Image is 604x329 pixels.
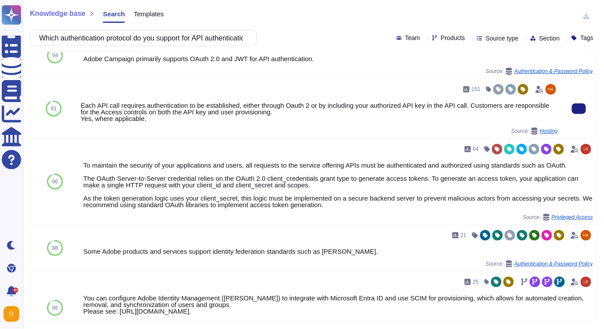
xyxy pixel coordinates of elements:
span: Knowledge base [30,10,85,17]
span: Source: [511,128,558,135]
span: Section [539,35,560,41]
div: Each API call requires authentication to be established, either through Oauth 2 or by including y... [80,102,558,122]
span: Search [103,11,125,17]
img: user [4,306,19,322]
div: You can configure Adobe Identity Management ([PERSON_NAME]) to integrate with Microsoft Entra ID ... [84,295,593,328]
span: Source type [486,35,519,41]
span: Templates [134,11,164,17]
span: Source: [486,68,593,75]
span: Hosting [540,128,558,134]
input: Search a question or template... [35,30,247,46]
span: Team [405,35,420,41]
span: Products [441,35,465,41]
span: Authentication & Password Policy [514,261,593,267]
span: 91 [51,106,57,111]
img: user [581,230,591,241]
span: Source: [523,214,593,221]
span: 64 [473,146,479,152]
span: 151 [472,87,480,92]
div: To maintain the security of your applications and users, all requests to the service offering API... [84,162,593,208]
div: Some Adobe products and services support identity federation standards such as [PERSON_NAME]. [84,248,593,255]
img: user [546,84,556,95]
button: user [2,304,25,324]
span: 94 [52,53,58,58]
span: Tags [580,35,593,41]
span: 25 [473,279,479,285]
span: 21 [461,233,466,238]
div: Adobe Campaign primarily supports OAuth 2.0 and JWT for API authentication. [84,55,593,62]
span: Privileged Access [552,215,593,220]
span: Source: [486,260,593,267]
span: 86 [52,305,58,311]
span: 88 [52,245,58,251]
div: 9+ [13,288,18,293]
img: user [581,277,591,287]
span: Authentication & Password Policy [514,69,593,74]
img: user [581,144,591,154]
span: 90 [52,179,58,184]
